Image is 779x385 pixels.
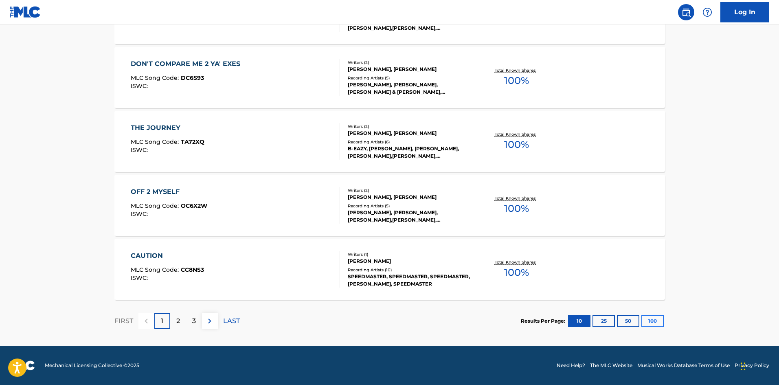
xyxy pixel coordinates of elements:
div: B-EAZY, [PERSON_NAME], [PERSON_NAME], [PERSON_NAME],[PERSON_NAME], [PERSON_NAME] & [PERSON_NAME],... [348,145,471,160]
span: MLC Song Code : [131,138,181,145]
div: [PERSON_NAME], [PERSON_NAME] [348,194,471,201]
p: Total Known Shares: [495,131,538,137]
span: ISWC : [131,210,150,218]
img: MLC Logo [10,6,41,18]
div: Help [699,4,715,20]
a: Public Search [678,4,694,20]
a: CAUTIONMLC Song Code:CC8NS3ISWC:Writers (1)[PERSON_NAME]Recording Artists (10)SPEEDMASTER, SPEEDM... [114,239,665,300]
div: Drag [741,354,746,378]
a: DON'T COMPARE ME 2 YA' EXESMLC Song Code:DC6S93ISWC:Writers (2)[PERSON_NAME], [PERSON_NAME]Record... [114,47,665,108]
div: THE JOURNEY [131,123,204,133]
p: Total Known Shares: [495,259,538,265]
img: search [681,7,691,17]
img: right [205,316,215,326]
span: TA72XQ [181,138,204,145]
div: DON'T COMPARE ME 2 YA' EXES [131,59,244,69]
a: Privacy Policy [735,362,769,369]
span: ISWC : [131,274,150,282]
a: OFF 2 MYSELFMLC Song Code:OC6X2WISWC:Writers (2)[PERSON_NAME], [PERSON_NAME]Recording Artists (5)... [114,175,665,236]
span: OC6X2W [181,202,207,209]
a: Need Help? [557,362,585,369]
span: DC6S93 [181,74,204,81]
a: The MLC Website [590,362,632,369]
div: Writers ( 2 ) [348,123,471,130]
span: 100 % [504,137,529,152]
div: [PERSON_NAME], [PERSON_NAME] [348,66,471,73]
span: ISWC : [131,146,150,154]
div: Recording Artists ( 5 ) [348,203,471,209]
p: 3 [192,316,196,326]
div: Writers ( 2 ) [348,187,471,194]
p: FIRST [114,316,133,326]
span: 100 % [504,201,529,216]
span: MLC Song Code : [131,202,181,209]
p: 2 [176,316,180,326]
img: help [702,7,712,17]
div: [PERSON_NAME], [PERSON_NAME] [348,130,471,137]
span: 100 % [504,73,529,88]
div: Writers ( 1 ) [348,251,471,257]
div: Recording Artists ( 6 ) [348,139,471,145]
p: Total Known Shares: [495,195,538,201]
a: THE JOURNEYMLC Song Code:TA72XQISWC:Writers (2)[PERSON_NAME], [PERSON_NAME]Recording Artists (6)B... [114,111,665,172]
span: MLC Song Code : [131,74,181,81]
span: MLC Song Code : [131,266,181,273]
span: CC8NS3 [181,266,204,273]
button: 50 [617,315,639,327]
p: 1 [161,316,163,326]
p: Total Known Shares: [495,67,538,73]
button: 100 [641,315,664,327]
a: Log In [720,2,769,22]
img: logo [10,361,35,370]
div: SPEEDMASTER, SPEEDMASTER, SPEEDMASTER, [PERSON_NAME], SPEEDMASTER [348,273,471,288]
div: Writers ( 2 ) [348,59,471,66]
div: CAUTION [131,251,204,261]
span: 100 % [504,265,529,280]
div: Recording Artists ( 10 ) [348,267,471,273]
a: Musical Works Database Terms of Use [637,362,730,369]
div: OFF 2 MYSELF [131,187,207,197]
iframe: Chat Widget [738,346,779,385]
div: [PERSON_NAME] [348,257,471,265]
p: Results Per Page: [521,317,567,325]
button: 10 [568,315,590,327]
div: Recording Artists ( 5 ) [348,75,471,81]
div: [PERSON_NAME], [PERSON_NAME], [PERSON_NAME],[PERSON_NAME], [PERSON_NAME] & [PERSON_NAME], [PERSON... [348,209,471,224]
button: 25 [592,315,615,327]
span: ISWC : [131,82,150,90]
p: LAST [223,316,240,326]
span: Mechanical Licensing Collective © 2025 [45,362,139,369]
div: [PERSON_NAME], [PERSON_NAME], [PERSON_NAME] & [PERSON_NAME], [PERSON_NAME],[PERSON_NAME], [PERSON... [348,81,471,96]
